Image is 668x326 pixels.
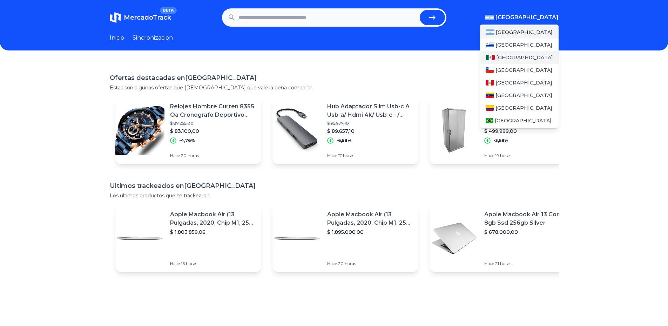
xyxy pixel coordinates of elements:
p: Apple Macbook Air (13 Pulgadas, 2020, Chip M1, 256 Gb De Ssd, 8 Gb De Ram) - Plata [170,210,256,227]
img: Uruguay [486,42,494,48]
img: Featured image [115,214,164,263]
h1: Ofertas destacadas en [GEOGRAPHIC_DATA] [110,73,559,83]
p: Hace 20 horas [170,153,256,158]
a: MercadoTrackBETA [110,12,171,23]
p: -3,59% [493,138,508,143]
p: $ 89.657,10 [327,128,413,135]
h1: Ultimos trackeados en [GEOGRAPHIC_DATA] [110,181,559,191]
p: Hace 21 horas [484,261,570,266]
span: [GEOGRAPHIC_DATA] [496,29,553,36]
img: Argentina [486,29,495,35]
p: Hace 17 horas [327,153,413,158]
p: $ 499.999,00 [484,128,570,135]
img: Featured image [430,214,479,263]
p: $ 95.977,10 [327,121,413,126]
span: [GEOGRAPHIC_DATA] [495,92,552,99]
span: MercadoTrack [124,14,171,21]
p: Los ultimos productos que se trackearon. [110,192,559,199]
img: Featured image [272,106,322,155]
p: $ 1.895.000,00 [327,229,413,236]
p: Hub Adaptador Slim Usb-c A Usb-a/ Hdmi 4k/ Usb-c - / Satechi [327,102,413,119]
p: Hace 20 horas [327,261,413,266]
a: Brasil[GEOGRAPHIC_DATA] [480,114,559,127]
span: [GEOGRAPHIC_DATA] [495,41,552,48]
p: $ 678.000,00 [484,229,570,236]
a: Featured imageApple Macbook Air 13 Core I5 8gb Ssd 256gb Silver$ 678.000,00Hace 21 horas [430,205,575,272]
span: [GEOGRAPHIC_DATA] [495,13,559,22]
a: Featured imageApple Macbook Air (13 Pulgadas, 2020, Chip M1, 256 Gb De Ssd, 8 Gb De Ram) - Plata$... [115,205,261,272]
p: Hace 19 horas [484,153,570,158]
a: Mexico[GEOGRAPHIC_DATA] [480,51,559,64]
img: Featured image [430,106,479,155]
span: [GEOGRAPHIC_DATA] [495,104,552,111]
p: -4,76% [179,138,195,143]
span: [GEOGRAPHIC_DATA] [495,79,552,86]
img: Argentina [485,15,494,20]
img: Brasil [486,118,494,123]
span: [GEOGRAPHIC_DATA] [495,67,552,74]
a: Colombia[GEOGRAPHIC_DATA] [480,102,559,114]
a: Featured imageHub Adaptador Slim Usb-c A Usb-a/ Hdmi 4k/ Usb-c - / Satechi$ 95.977,10$ 89.657,10-... [272,97,418,164]
a: Venezuela[GEOGRAPHIC_DATA] [480,89,559,102]
p: Apple Macbook Air (13 Pulgadas, 2020, Chip M1, 256 Gb De Ssd, 8 Gb De Ram) - Plata [327,210,413,227]
p: Relojes Hombre Curren 8355 Oa Cronografo Deportivo Caja Color De La Malla Azul Color Del Bisel Az... [170,102,256,119]
a: Featured imageRelojes Hombre Curren 8355 Oa Cronografo Deportivo Caja Color De La Malla Azul Colo... [115,97,261,164]
p: $ 1.803.859,06 [170,229,256,236]
img: Peru [486,80,494,86]
img: MercadoTrack [110,12,121,23]
p: $ 83.100,00 [170,128,256,135]
a: Sincronizacion [133,34,173,42]
img: Colombia [486,105,494,111]
a: Chile[GEOGRAPHIC_DATA] [480,64,559,76]
a: Featured imageApple Macbook Air (13 Pulgadas, 2020, Chip M1, 256 Gb De Ssd, 8 Gb De Ram) - Plata$... [272,205,418,272]
img: Mexico [486,55,495,60]
img: Featured image [272,214,322,263]
a: Argentina[GEOGRAPHIC_DATA] [480,26,559,39]
img: Featured image [115,106,164,155]
p: Apple Macbook Air 13 Core I5 8gb Ssd 256gb Silver [484,210,570,227]
p: Hace 16 horas [170,261,256,266]
a: Peru[GEOGRAPHIC_DATA] [480,76,559,89]
a: Featured imageBox Ducha Cabina 70x70 Recto Esmerilado 5mm Sin Receptaculo$ 518.595,00$ 499.999,00... [430,97,575,164]
p: $ 87.255,00 [170,121,256,126]
img: Chile [486,67,494,73]
p: Estas son algunas ofertas que [DEMOGRAPHIC_DATA] que vale la pena compartir. [110,84,559,91]
a: Inicio [110,34,124,42]
img: Venezuela [486,93,494,98]
span: [GEOGRAPHIC_DATA] [495,117,552,124]
a: Uruguay[GEOGRAPHIC_DATA] [480,39,559,51]
p: -6,58% [336,138,352,143]
button: [GEOGRAPHIC_DATA] [485,13,559,22]
span: [GEOGRAPHIC_DATA] [496,54,553,61]
span: BETA [160,7,176,14]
